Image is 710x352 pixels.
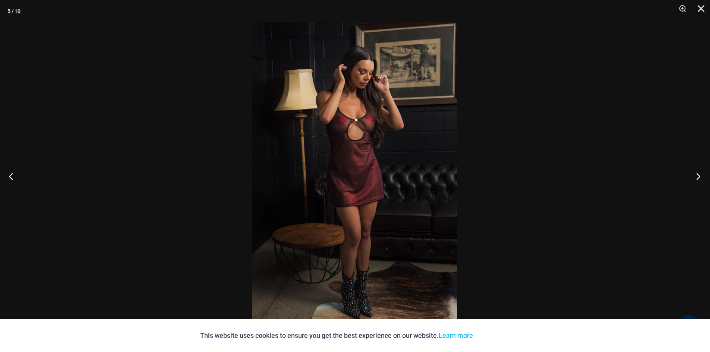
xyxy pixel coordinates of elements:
p: This website uses cookies to ensure you get the best experience on our website. [200,330,473,341]
button: Next [682,158,710,195]
div: 5 / 10 [7,6,20,17]
img: Midnight Shimmer Red 5131 Dress 02 [252,22,457,330]
button: Accept [479,327,510,345]
a: Learn more [439,332,473,339]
